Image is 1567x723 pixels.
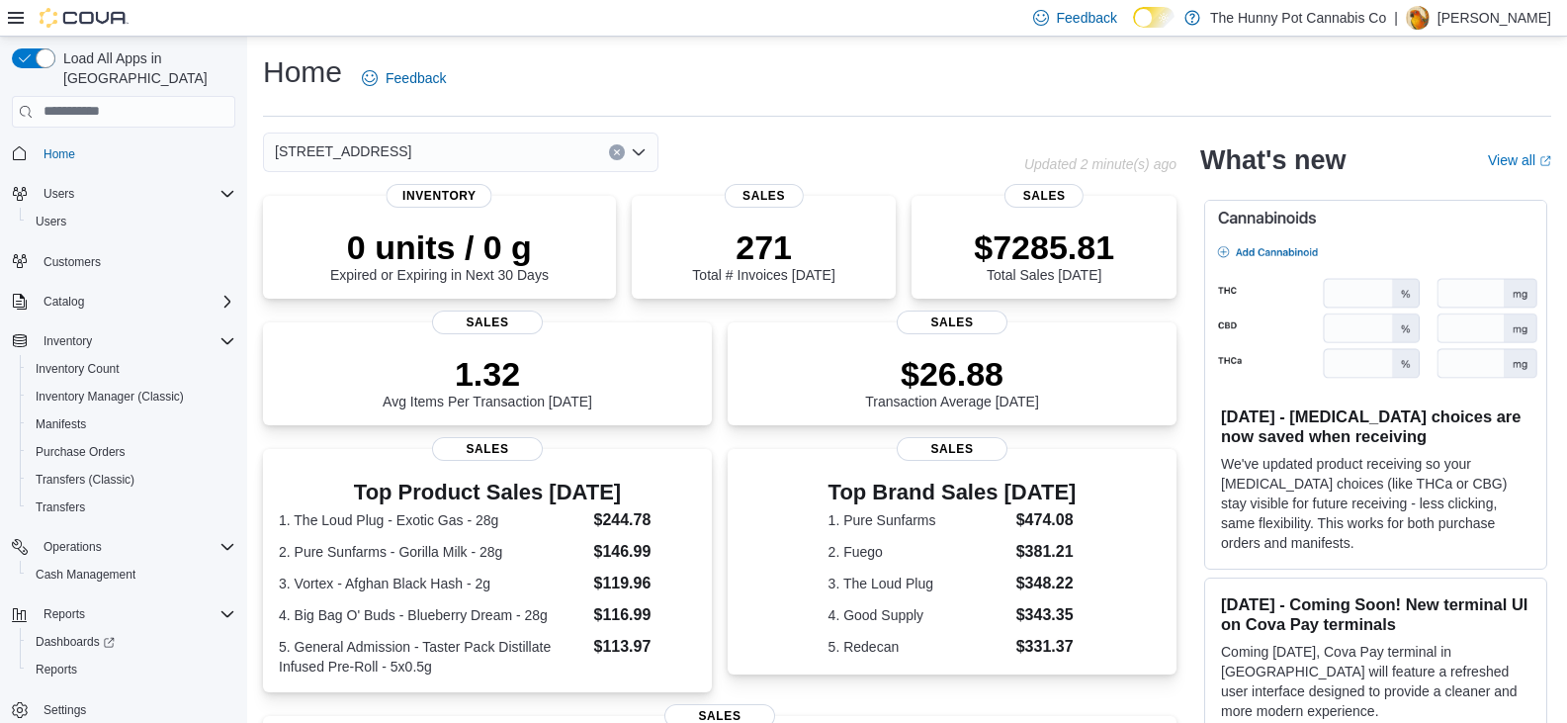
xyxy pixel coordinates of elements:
[609,144,625,160] button: Clear input
[20,494,243,521] button: Transfers
[1024,156,1176,172] p: Updated 2 minute(s) ago
[1016,635,1077,659] dd: $331.37
[1200,144,1346,176] h2: What's new
[594,603,697,627] dd: $116.99
[692,227,834,283] div: Total # Invoices [DATE]
[36,250,109,274] a: Customers
[631,144,647,160] button: Open list of options
[1004,184,1084,208] span: Sales
[20,355,243,383] button: Inventory Count
[4,139,243,168] button: Home
[20,208,243,235] button: Users
[383,354,592,394] p: 1.32
[1394,6,1398,30] p: |
[20,383,243,410] button: Inventory Manager (Classic)
[28,496,235,519] span: Transfers
[1016,508,1077,532] dd: $474.08
[36,416,86,432] span: Manifests
[36,141,235,166] span: Home
[36,329,235,353] span: Inventory
[1221,642,1530,721] p: Coming [DATE], Cova Pay terminal in [GEOGRAPHIC_DATA] will feature a refreshed user interface des...
[594,508,697,532] dd: $244.78
[1437,6,1551,30] p: [PERSON_NAME]
[1221,407,1530,446] h3: [DATE] - [MEDICAL_DATA] choices are now saved when receiving
[1488,152,1551,168] a: View allExternal link
[36,182,82,206] button: Users
[828,510,1008,530] dt: 1. Pure Sunfarms
[279,605,586,625] dt: 4. Big Bag O' Buds - Blueberry Dream - 28g
[279,574,586,593] dt: 3. Vortex - Afghan Black Hash - 2g
[44,186,74,202] span: Users
[28,563,235,587] span: Cash Management
[20,466,243,494] button: Transfers (Classic)
[36,182,235,206] span: Users
[897,311,1007,334] span: Sales
[36,602,93,626] button: Reports
[1133,7,1175,28] input: Dark Mode
[20,656,243,683] button: Reports
[44,146,75,162] span: Home
[28,440,235,464] span: Purchase Orders
[28,210,74,233] a: Users
[36,602,235,626] span: Reports
[28,440,133,464] a: Purchase Orders
[1210,6,1386,30] p: The Hunny Pot Cannabis Co
[974,227,1114,267] p: $7285.81
[4,288,243,316] button: Catalog
[28,385,192,408] a: Inventory Manager (Classic)
[1221,594,1530,634] h3: [DATE] - Coming Soon! New terminal UI on Cova Pay terminals
[828,542,1008,562] dt: 2. Fuego
[44,254,101,270] span: Customers
[44,294,84,310] span: Catalog
[36,567,135,583] span: Cash Management
[1057,8,1117,28] span: Feedback
[432,437,543,461] span: Sales
[1016,540,1077,564] dd: $381.21
[28,630,123,654] a: Dashboards
[36,290,92,314] button: Catalog
[44,539,102,555] span: Operations
[1221,454,1530,553] p: We've updated product receiving so your [MEDICAL_DATA] choices (like THCa or CBG) stay visible fo...
[383,354,592,409] div: Avg Items Per Transaction [DATE]
[36,361,120,377] span: Inventory Count
[36,214,66,229] span: Users
[44,333,92,349] span: Inventory
[20,438,243,466] button: Purchase Orders
[692,227,834,267] p: 271
[1016,603,1077,627] dd: $343.35
[4,327,243,355] button: Inventory
[28,468,235,492] span: Transfers (Classic)
[4,600,243,628] button: Reports
[279,481,696,504] h3: Top Product Sales [DATE]
[279,510,586,530] dt: 1. The Loud Plug - Exotic Gas - 28g
[724,184,803,208] span: Sales
[28,630,235,654] span: Dashboards
[36,697,235,722] span: Settings
[28,357,128,381] a: Inventory Count
[44,702,86,718] span: Settings
[28,412,235,436] span: Manifests
[1016,572,1077,595] dd: $348.22
[20,410,243,438] button: Manifests
[828,605,1008,625] dt: 4. Good Supply
[828,481,1077,504] h3: Top Brand Sales [DATE]
[28,357,235,381] span: Inventory Count
[828,574,1008,593] dt: 3. The Loud Plug
[36,142,83,166] a: Home
[28,468,142,492] a: Transfers (Classic)
[897,437,1007,461] span: Sales
[4,533,243,561] button: Operations
[279,637,586,677] dt: 5. General Admission - Taster Pack Distillate Infused Pre-Roll - 5x0.5g
[36,290,235,314] span: Catalog
[28,658,235,681] span: Reports
[594,572,697,595] dd: $119.96
[36,499,85,515] span: Transfers
[275,139,411,163] span: [STREET_ADDRESS]
[28,210,235,233] span: Users
[20,628,243,656] a: Dashboards
[594,635,697,659] dd: $113.97
[36,444,126,460] span: Purchase Orders
[1406,6,1430,30] div: Andy Ramgobin
[828,637,1008,657] dt: 5. Redecan
[330,227,549,283] div: Expired or Expiring in Next 30 Days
